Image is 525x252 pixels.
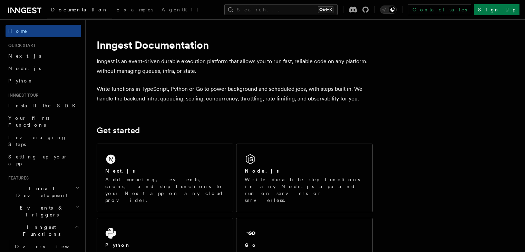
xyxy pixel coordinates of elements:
[8,28,28,35] span: Home
[15,244,86,249] span: Overview
[51,7,108,12] span: Documentation
[97,57,373,76] p: Inngest is an event-driven durable execution platform that allows you to run fast, reliable code ...
[97,84,373,104] p: Write functions in TypeScript, Python or Go to power background and scheduled jobs, with steps bu...
[6,131,81,151] a: Leveraging Steps
[97,144,233,212] a: Next.jsAdd queueing, events, crons, and step functions to your Next app on any cloud provider.
[6,62,81,75] a: Node.js
[97,126,140,135] a: Get started
[236,144,373,212] a: Node.jsWrite durable step functions in any Node.js app and run on servers or serverless.
[47,2,112,19] a: Documentation
[6,25,81,37] a: Home
[6,185,75,199] span: Local Development
[6,112,81,131] a: Your first Functions
[6,43,36,48] span: Quick start
[245,167,279,174] h2: Node.js
[6,151,81,170] a: Setting up your app
[8,66,41,71] span: Node.js
[6,182,81,202] button: Local Development
[224,4,338,15] button: Search...Ctrl+K
[8,135,67,147] span: Leveraging Steps
[408,4,471,15] a: Contact sales
[380,6,397,14] button: Toggle dark mode
[105,167,135,174] h2: Next.js
[474,4,519,15] a: Sign Up
[8,154,68,166] span: Setting up your app
[6,175,29,181] span: Features
[318,6,333,13] kbd: Ctrl+K
[8,78,33,84] span: Python
[105,176,225,204] p: Add queueing, events, crons, and step functions to your Next app on any cloud provider.
[6,204,75,218] span: Events & Triggers
[157,2,202,19] a: AgentKit
[6,202,81,221] button: Events & Triggers
[8,53,41,59] span: Next.js
[116,7,153,12] span: Examples
[162,7,198,12] span: AgentKit
[112,2,157,19] a: Examples
[6,99,81,112] a: Install the SDK
[105,242,131,249] h2: Python
[245,242,257,249] h2: Go
[245,176,364,204] p: Write durable step functions in any Node.js app and run on servers or serverless.
[6,50,81,62] a: Next.js
[97,39,373,51] h1: Inngest Documentation
[8,115,49,128] span: Your first Functions
[6,93,39,98] span: Inngest tour
[6,75,81,87] a: Python
[8,103,80,108] span: Install the SDK
[6,224,75,238] span: Inngest Functions
[6,221,81,240] button: Inngest Functions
